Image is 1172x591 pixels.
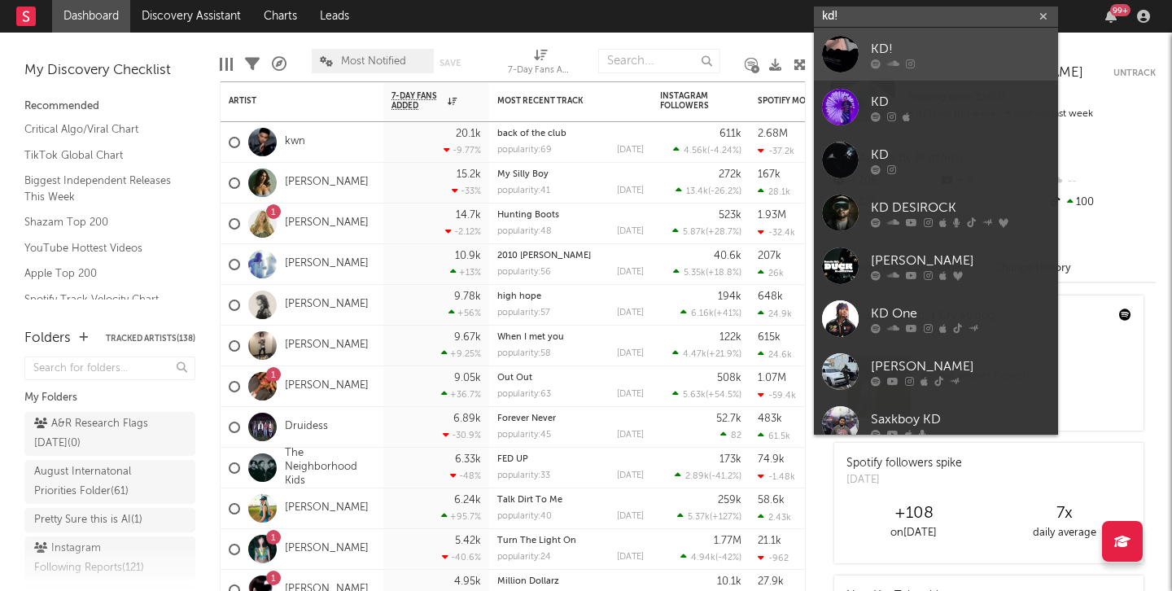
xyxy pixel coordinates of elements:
[758,349,792,360] div: 24.6k
[454,291,481,302] div: 9.78k
[497,211,644,220] div: Hunting Boots
[686,187,708,196] span: 13.4k
[617,309,644,317] div: [DATE]
[758,251,781,261] div: 207k
[758,414,782,424] div: 483k
[676,186,741,196] div: ( )
[871,39,1050,59] div: KD!
[814,239,1058,292] a: [PERSON_NAME]
[442,552,481,563] div: -40.6 %
[285,542,369,556] a: [PERSON_NAME]
[245,41,260,88] div: Filters
[708,228,739,237] span: +28.7 %
[719,454,741,465] div: 173k
[497,186,550,195] div: popularity: 41
[497,333,644,342] div: When I met you
[450,471,481,481] div: -48 %
[1105,10,1117,23] button: 99+
[758,576,784,587] div: 27.9k
[758,390,796,401] div: -59.4k
[814,134,1058,186] a: KD
[24,61,195,81] div: My Discovery Checklist
[617,512,644,521] div: [DATE]
[758,512,791,523] div: 2.43k
[341,56,406,67] span: Most Notified
[456,129,481,139] div: 20.1k
[497,170,644,179] div: My Silly Boy
[497,374,644,383] div: Out Out
[497,431,551,440] div: popularity: 45
[758,268,784,278] div: 26k
[285,135,305,149] a: kwn
[598,49,720,73] input: Search...
[617,268,644,277] div: [DATE]
[441,389,481,400] div: +36.7 %
[718,495,741,506] div: 259k
[34,510,142,530] div: Pretty Sure this is AI ( 1 )
[708,269,739,278] span: +18.8 %
[691,309,714,318] span: 6.16k
[711,472,739,481] span: -41.2 %
[758,186,790,197] div: 28.1k
[285,176,369,190] a: [PERSON_NAME]
[497,577,559,586] a: Million Dollarz
[814,292,1058,345] a: KD One
[989,523,1139,543] div: daily average
[617,471,644,480] div: [DATE]
[497,170,549,179] a: My Silly Boy
[683,350,706,359] span: 4.47k
[285,298,369,312] a: [PERSON_NAME]
[731,431,741,440] span: 82
[683,391,706,400] span: 5.63k
[452,186,481,196] div: -33 %
[24,213,179,231] a: Shazam Top 200
[673,267,741,278] div: ( )
[24,508,195,532] a: Pretty Sure this is AI(1)
[717,373,741,383] div: 508k
[758,309,792,319] div: 24.9k
[24,460,195,504] a: August Internatonal Priorities Folder(61)
[814,28,1058,81] a: KD!
[497,252,644,260] div: 2010 Justin Bieber
[758,169,781,180] div: 167k
[454,373,481,383] div: 9.05k
[1047,171,1156,192] div: --
[34,539,149,578] div: Instagram Following Reports ( 121 )
[660,91,717,111] div: Instagram Followers
[758,373,786,383] div: 1.07M
[453,414,481,424] div: 6.89k
[758,431,790,441] div: 61.5k
[846,472,962,488] div: [DATE]
[272,41,286,88] div: A&R Pipeline
[497,96,619,106] div: Most Recent Track
[497,496,644,505] div: Talk Dirt To Me
[285,257,369,271] a: [PERSON_NAME]
[497,512,552,521] div: popularity: 40
[445,226,481,237] div: -2.12 %
[497,333,564,342] a: When I met you
[685,472,709,481] span: 2.89k
[758,332,781,343] div: 615k
[683,228,706,237] span: 5.87k
[691,554,715,563] span: 4.94k
[716,414,741,424] div: 52.7k
[1110,4,1130,16] div: 99 +
[497,496,562,505] a: Talk Dirt To Me
[448,308,481,318] div: +56 %
[688,513,710,522] span: 5.37k
[838,523,989,543] div: on [DATE]
[716,309,739,318] span: +41 %
[24,357,195,380] input: Search for folders...
[443,430,481,440] div: -30.9 %
[684,269,706,278] span: 5.35k
[871,198,1050,217] div: KD DESIROCK
[710,147,739,155] span: -4.24 %
[24,329,71,348] div: Folders
[497,390,551,399] div: popularity: 63
[497,455,644,464] div: FED UP
[106,335,195,343] button: Tracked Artists(138)
[814,398,1058,451] a: Saxkboy KD
[229,96,351,106] div: Artist
[758,495,785,506] div: 58.6k
[711,187,739,196] span: -26.2 %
